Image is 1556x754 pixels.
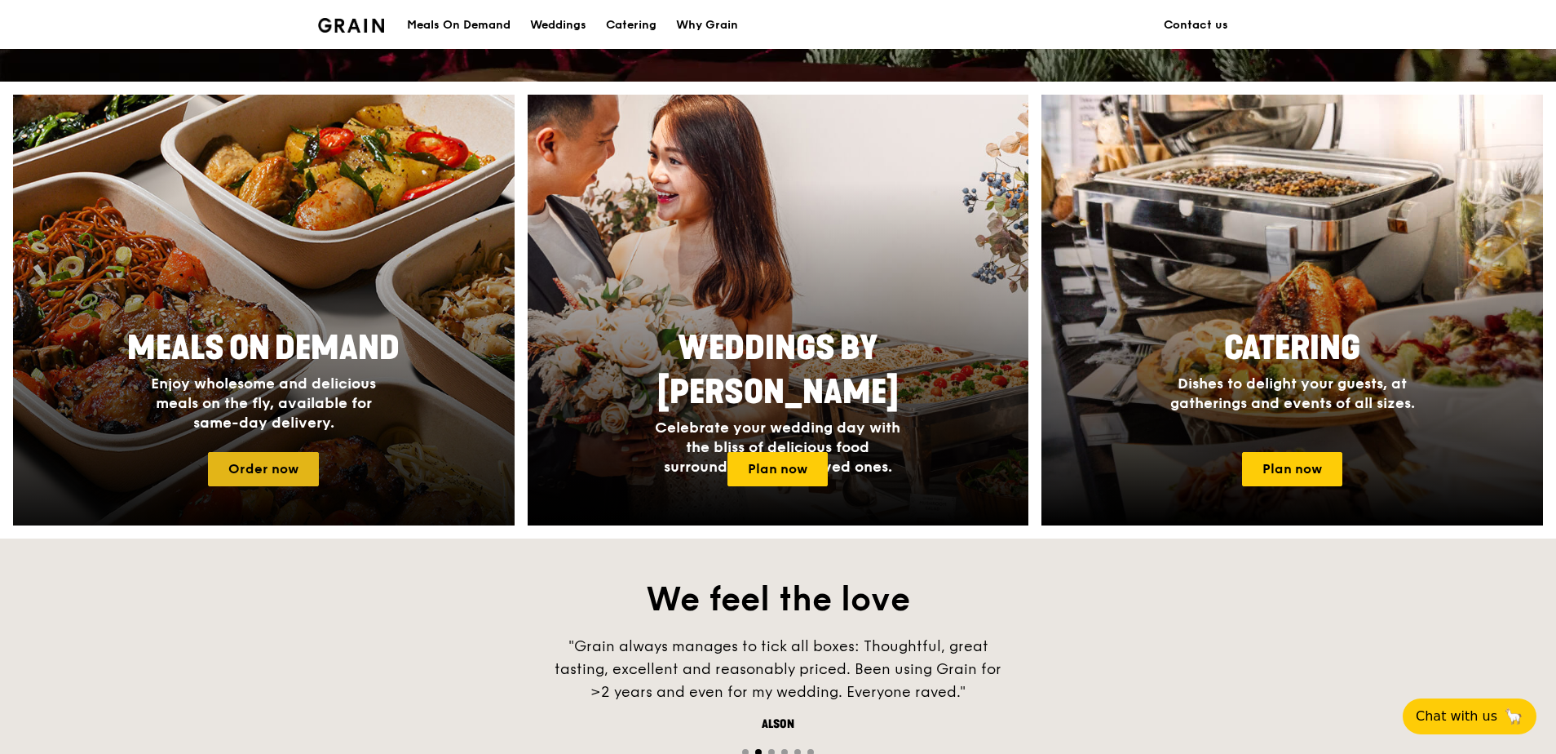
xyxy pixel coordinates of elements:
[13,95,515,526] a: Meals On DemandEnjoy wholesome and delicious meals on the fly, available for same-day delivery.Or...
[528,95,1029,526] a: Weddings by [PERSON_NAME]Celebrate your wedding day with the bliss of delicious food surrounded b...
[1041,95,1543,526] a: CateringDishes to delight your guests, at gatherings and events of all sizes.Plan now
[666,1,748,50] a: Why Grain
[528,95,1029,526] img: weddings-card.4f3003b8.jpg
[676,1,738,50] div: Why Grain
[530,1,586,50] div: Weddings
[520,1,596,50] a: Weddings
[533,635,1023,703] div: "Grain always manages to tick all boxes: Thoughtful, great tasting, excellent and reasonably pric...
[1416,707,1497,726] span: Chat with us
[596,1,666,50] a: Catering
[208,452,319,486] a: Order now
[318,18,384,33] img: Grain
[533,716,1023,733] div: Alson
[1154,1,1238,50] a: Contact us
[655,419,900,476] span: Celebrate your wedding day with the bliss of delicious food surrounded by your loved ones.
[127,329,400,368] span: Meals On Demand
[1403,699,1536,734] button: Chat with us🦙
[657,329,899,412] span: Weddings by [PERSON_NAME]
[151,375,376,432] span: Enjoy wholesome and delicious meals on the fly, available for same-day delivery.
[727,452,828,486] a: Plan now
[1041,95,1543,526] img: catering-card.e1cfaf3e.jpg
[1170,375,1415,412] span: Dishes to delight your guests, at gatherings and events of all sizes.
[606,1,656,50] div: Catering
[1224,329,1360,368] span: Catering
[1504,707,1523,726] span: 🦙
[1242,452,1342,486] a: Plan now
[407,1,511,50] div: Meals On Demand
